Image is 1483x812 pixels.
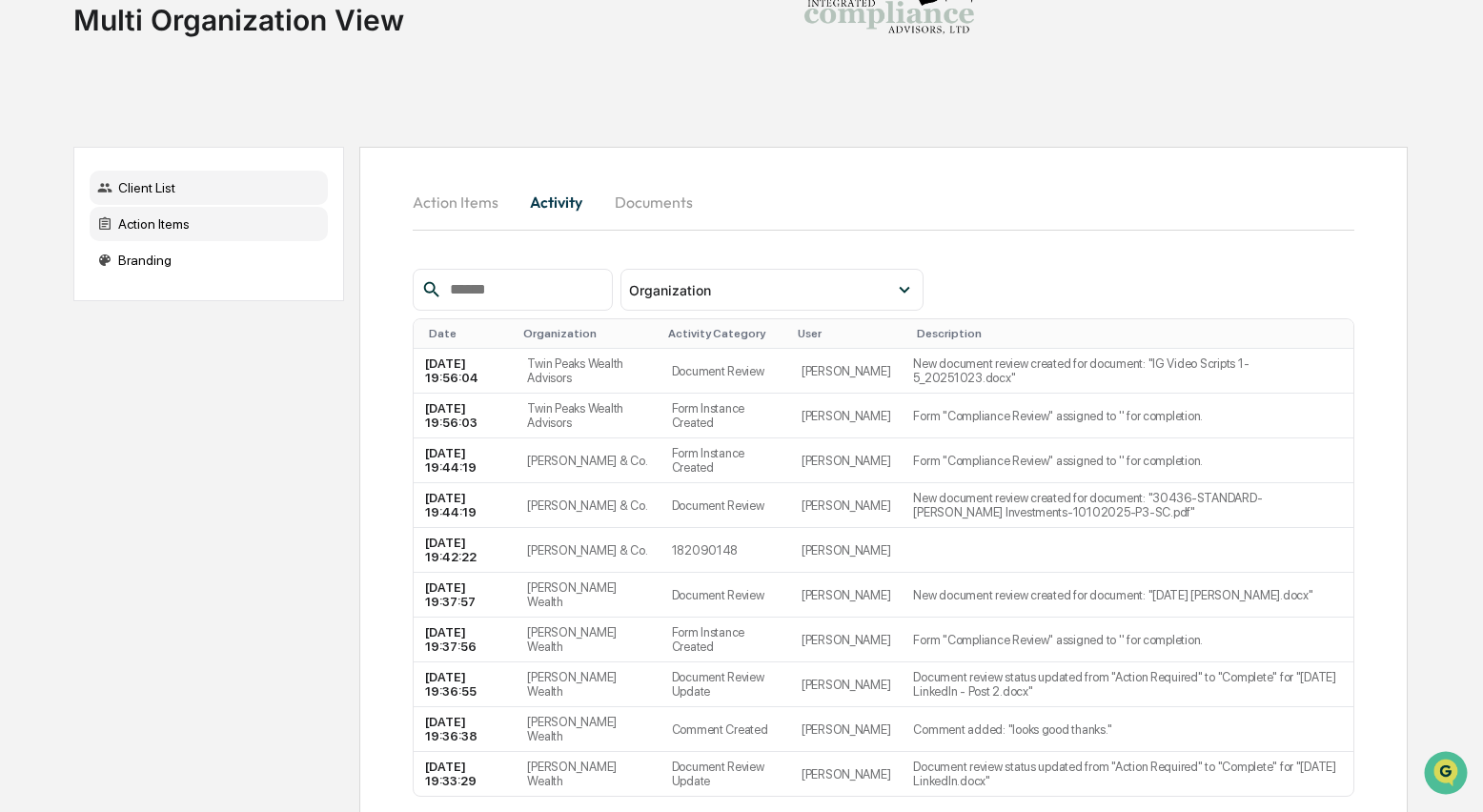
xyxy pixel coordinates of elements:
td: Document review status updated from "Action Required" to "Complete" for "[DATE] LinkedIn - Post 2... [902,662,1353,707]
div: We're available if you need us! [65,165,241,180]
div: Start new chat [65,146,313,165]
td: [DATE] 19:36:55 [414,662,517,707]
td: [PERSON_NAME] & Co. [516,483,660,528]
td: [PERSON_NAME] [790,483,903,528]
img: 1746055101610-c473b297-6a78-478c-a979-82029cc54cd1 [19,146,53,180]
td: Document Review [660,483,790,528]
td: [DATE] 19:56:03 [414,394,517,438]
td: [PERSON_NAME] & Co. [516,438,660,483]
td: Form "Compliance Review" assigned to '' for completion. [902,438,1353,483]
td: [DATE] 19:44:19 [414,438,517,483]
span: Preclearance [38,240,123,259]
div: Toggle SortBy [798,327,895,340]
td: Form "Compliance Review" assigned to '' for completion. [902,394,1353,438]
p: How can we help? [19,40,347,71]
div: Toggle SortBy [917,327,1346,340]
div: Toggle SortBy [523,327,652,340]
td: [PERSON_NAME] Wealth [516,618,660,662]
span: Organization [629,282,711,298]
td: Document Review Update [660,752,790,796]
span: Data Lookup [38,276,120,295]
td: Form Instance Created [660,438,790,483]
a: 🖐️Preclearance [11,233,131,267]
button: Documents [599,179,708,225]
td: [PERSON_NAME] [790,394,903,438]
div: Toggle SortBy [668,327,782,340]
div: 🖐️ [19,242,34,257]
span: Attestations [157,240,236,259]
td: [PERSON_NAME] [790,618,903,662]
td: [DATE] 19:56:04 [414,349,517,394]
td: Document review status updated from "Action Required" to "Complete" for "[DATE] LinkedIn.docx" [902,752,1353,796]
a: Powered byPylon [134,322,231,337]
td: [DATE] 19:37:56 [414,618,517,662]
td: [DATE] 19:44:19 [414,483,517,528]
td: [PERSON_NAME] Wealth [516,662,660,707]
div: Toggle SortBy [429,327,509,340]
td: Form Instance Created [660,618,790,662]
div: Action Items [90,207,328,241]
td: [PERSON_NAME] [790,662,903,707]
iframe: Open customer support [1422,749,1473,801]
div: Client List [90,171,328,205]
div: 🔎 [19,278,34,294]
div: 🗄️ [138,242,153,257]
div: activity tabs [413,179,1354,225]
button: Action Items [413,179,514,225]
td: Form Instance Created [660,394,790,438]
td: [DATE] 19:36:38 [414,707,517,752]
td: [PERSON_NAME] [790,707,903,752]
td: [PERSON_NAME] & Co. [516,528,660,573]
td: Comment added: "looks good thanks.​" [902,707,1353,752]
td: New document review created for document: "[DATE] [PERSON_NAME].docx" [902,573,1353,618]
td: [DATE] 19:37:57 [414,573,517,618]
td: [PERSON_NAME] Wealth [516,573,660,618]
td: [PERSON_NAME] [790,573,903,618]
td: [PERSON_NAME] [790,752,903,796]
td: Twin Peaks Wealth Advisors [516,349,660,394]
td: Document Review Update [660,662,790,707]
td: Comment Created [660,707,790,752]
td: Twin Peaks Wealth Advisors [516,394,660,438]
td: New document review created for document: "IG Video Scripts 1-5_20251023.docx" [902,349,1353,394]
td: [PERSON_NAME] Wealth [516,752,660,796]
a: 🔎Data Lookup [11,269,128,303]
td: Document Review [660,349,790,394]
td: [PERSON_NAME] [790,528,903,573]
td: 182090148 [660,528,790,573]
td: [DATE] 19:42:22 [414,528,517,573]
td: [DATE] 19:33:29 [414,752,517,796]
div: Branding [90,243,328,277]
td: Document Review [660,573,790,618]
td: Form "Compliance Review" assigned to '' for completion. [902,618,1353,662]
td: New document review created for document: "30436-STANDARD-[PERSON_NAME] Investments-10102025-P3-S... [902,483,1353,528]
td: [PERSON_NAME] [790,438,903,483]
button: Start new chat [324,152,347,174]
span: Pylon [190,323,231,337]
td: [PERSON_NAME] Wealth [516,707,660,752]
a: 🗄️Attestations [131,233,244,267]
button: Activity [514,179,599,225]
td: [PERSON_NAME] [790,349,903,394]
